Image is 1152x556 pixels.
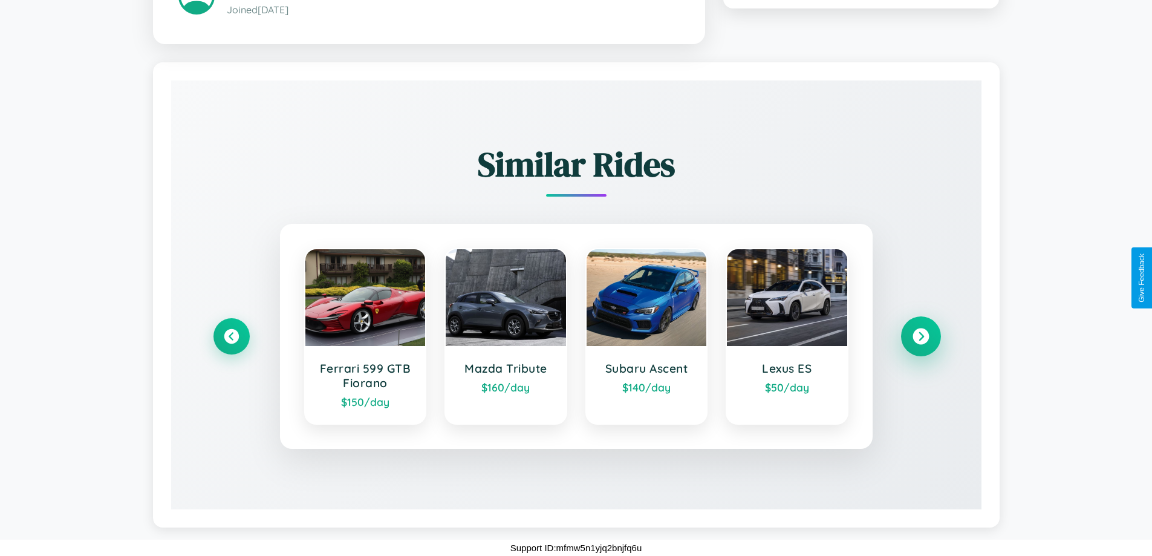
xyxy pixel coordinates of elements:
[739,381,835,394] div: $ 50 /day
[317,361,414,390] h3: Ferrari 599 GTB Fiorano
[304,248,427,425] a: Ferrari 599 GTB Fiorano$150/day
[599,361,695,376] h3: Subaru Ascent
[213,141,939,188] h2: Similar Rides
[458,361,554,376] h3: Mazda Tribute
[510,540,642,556] p: Support ID: mfmw5n1yjq2bnjfq6u
[726,248,848,425] a: Lexus ES$50/day
[227,1,680,19] p: Joined [DATE]
[599,381,695,394] div: $ 140 /day
[1137,253,1146,303] div: Give Feedback
[458,381,554,394] div: $ 160 /day
[585,248,708,425] a: Subaru Ascent$140/day
[317,395,414,408] div: $ 150 /day
[444,248,567,425] a: Mazda Tribute$160/day
[739,361,835,376] h3: Lexus ES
